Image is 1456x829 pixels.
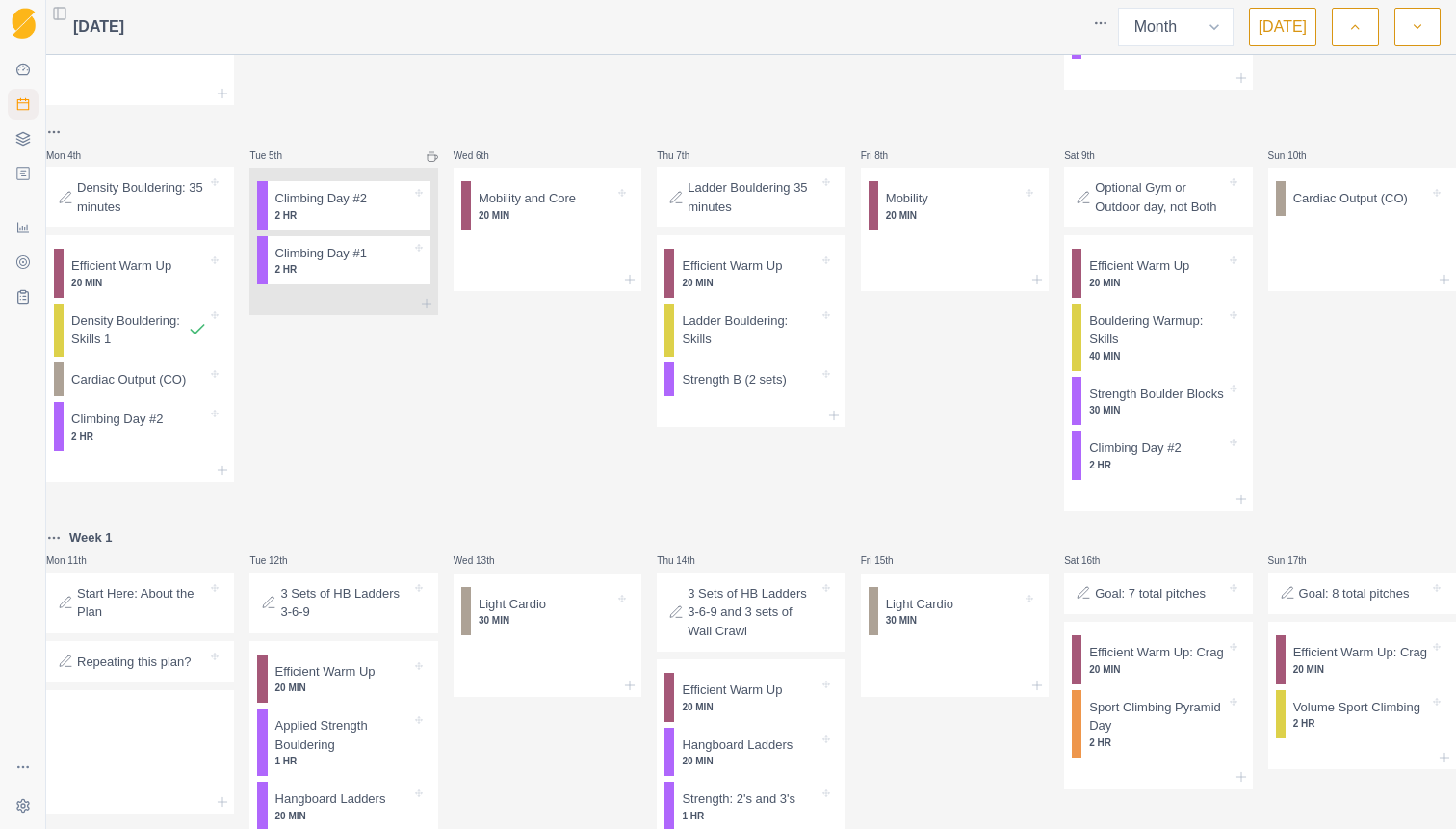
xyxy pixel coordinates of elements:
p: 20 MIN [1293,662,1429,677]
a: Logo [8,8,39,39]
p: 30 MIN [1089,403,1225,417]
button: Settings [8,790,39,821]
p: 20 MIN [682,700,818,714]
div: Light Cardio30 MIN [461,587,634,636]
p: Hangboard Ladders [275,789,386,809]
p: Efficient Warm Up [71,256,171,276]
div: Climbing Day #12 HR [257,236,429,285]
div: Ladder Bouldering 35 minutes [657,167,845,227]
p: 20 MIN [275,681,411,695]
p: Mon 4th [46,148,104,163]
div: Goal: 8 total pitches [1268,573,1456,615]
p: Density Bouldering: Skills 1 [71,311,188,349]
p: 2 HR [275,208,411,223]
p: 20 MIN [1089,276,1225,290]
p: Strength: 2's and 3's [682,789,795,809]
p: Density Bouldering: 35 minutes [77,178,207,216]
p: Mobility and Core [479,189,576,208]
p: Efficient Warm Up [1089,256,1189,276]
p: 30 MIN [886,613,1022,628]
div: Sport Climbing Pyramid Day2 HR [1072,690,1244,758]
p: Efficient Warm Up [275,662,376,682]
p: Strength B (2 sets) [682,370,786,389]
p: 1 HR [275,754,411,768]
p: Light Cardio [886,595,953,614]
p: 3 Sets of HB Ladders 3-6-9 and 3 sets of Wall Crawl [688,584,818,641]
p: Sun 10th [1268,148,1326,163]
div: Efficient Warm Up20 MIN [1072,249,1244,298]
p: 3 Sets of HB Ladders 3-6-9 [280,584,410,622]
p: Optional Gym or Outdoor day, not Both [1095,178,1225,216]
p: Bouldering Warmup: Skills [1089,311,1225,349]
div: Density Bouldering: Skills 1 [54,304,226,357]
p: Wed 13th [454,553,511,568]
p: Repeating this plan? [77,653,192,672]
p: Sat 9th [1064,148,1122,163]
p: Efficient Warm Up: Crag [1293,643,1427,662]
div: 3 Sets of HB Ladders 3-6-9 and 3 sets of Wall Crawl [657,573,845,653]
p: Ladder Bouldering 35 minutes [688,178,818,216]
p: Thu 7th [657,148,715,163]
p: Climbing Day #2 [275,189,367,208]
p: Light Cardio [479,595,546,614]
p: Sport Climbing Pyramid Day [1089,698,1225,735]
img: Logo [12,8,36,40]
p: Climbing Day #2 [71,410,163,429]
div: Optional Gym or Outdoor day, not Both [1064,167,1252,227]
div: Hangboard Ladders20 MIN [664,728,837,777]
p: Thu 14th [657,553,715,568]
p: Sat 16th [1064,553,1122,568]
p: Goal: 8 total pitches [1299,584,1410,603]
p: 40 MIN [1089,349,1225,363]
p: Ladder Bouldering: Skills [682,311,818,349]
p: Mon 11th [46,553,104,568]
p: 20 MIN [682,276,818,290]
p: Wed 6th [454,148,511,163]
p: 20 MIN [682,754,818,768]
p: Start Here: About the Plan [77,584,207,622]
span: [DATE] [73,15,124,39]
p: 2 HR [275,262,411,277]
p: 2 HR [1293,716,1429,731]
p: Tue 12th [249,553,307,568]
p: Cardiac Output (CO) [1293,189,1408,208]
div: Strength Boulder Blocks30 MIN [1072,377,1244,426]
div: Start Here: About the Plan [46,573,234,633]
div: Mobility and Core20 MIN [461,181,634,230]
p: Applied Strength Bouldering [275,716,411,754]
p: Fri 15th [861,553,919,568]
div: Light Cardio30 MIN [869,587,1041,636]
p: Hangboard Ladders [682,735,793,755]
p: 2 HR [1089,458,1225,472]
div: Bouldering Warmup: Skills40 MIN [1072,304,1244,371]
div: Repeating this plan? [46,641,234,683]
div: 3 Sets of HB Ladders 3-6-9 [249,573,437,633]
p: Tue 5th [249,148,307,163]
p: 20 MIN [479,208,614,223]
div: Cardiac Output (CO) [1276,181,1448,216]
div: Volume Sport Climbing2 HR [1276,690,1448,739]
p: Strength Boulder Blocks [1089,385,1223,404]
div: Efficient Warm Up: Crag20 MIN [1276,635,1448,684]
div: Efficient Warm Up: Crag20 MIN [1072,635,1244,684]
p: 30 MIN [479,613,614,628]
p: 1 HR [682,809,818,823]
p: 2 HR [1089,735,1225,750]
div: Efficient Warm Up20 MIN [664,249,837,298]
p: Fri 8th [861,148,919,163]
div: Mobility20 MIN [869,181,1041,230]
p: Efficient Warm Up [682,681,782,700]
p: 20 MIN [886,208,1022,223]
div: Efficient Warm Up20 MIN [257,655,429,704]
div: Climbing Day #22 HR [1072,431,1244,480]
div: Cardiac Output (CO) [54,362,226,397]
div: Strength B (2 sets) [664,362,837,397]
div: Goal: 7 total pitches [1064,573,1252,615]
p: 20 MIN [71,276,207,290]
p: Efficient Warm Up: Crag [1089,643,1223,662]
div: Efficient Warm Up20 MIN [664,673,837,722]
div: Efficient Warm Up20 MIN [54,249,226,298]
div: Ladder Bouldering: Skills [664,304,837,357]
p: Sun 17th [1268,553,1326,568]
p: Week 1 [69,528,113,548]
